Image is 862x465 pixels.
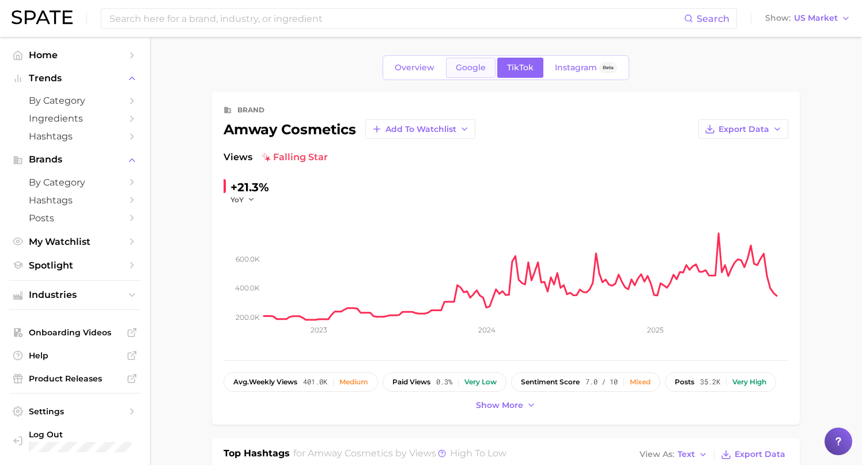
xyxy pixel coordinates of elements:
span: Beta [603,63,614,73]
tspan: 2023 [311,326,327,334]
span: Search [697,13,729,24]
span: Onboarding Videos [29,327,121,338]
span: high to low [450,448,506,459]
button: Industries [9,286,141,304]
abbr: average [233,377,249,386]
span: Help [29,350,121,361]
a: by Category [9,173,141,191]
a: Overview [385,58,444,78]
span: 7.0 / 10 [585,378,618,386]
div: Medium [339,378,368,386]
span: falling star [262,150,328,164]
tspan: 400.0k [235,283,260,292]
span: Text [678,451,695,458]
button: paid views0.3%Very low [383,372,506,392]
span: Google [456,63,486,73]
span: Views [224,150,252,164]
span: US Market [794,15,838,21]
span: Posts [29,213,121,224]
button: View AsText [637,447,710,462]
span: paid views [392,378,430,386]
span: Export Data [719,124,769,134]
span: Show [765,15,791,21]
span: 35.2k [700,378,720,386]
button: Show more [473,398,539,413]
button: Export Data [718,447,788,463]
a: by Category [9,92,141,109]
h1: Top Hashtags [224,447,290,463]
button: sentiment score7.0 / 10Mixed [511,372,660,392]
span: My Watchlist [29,236,121,247]
a: InstagramBeta [545,58,627,78]
span: 401.0k [303,378,327,386]
span: Instagram [555,63,597,73]
a: Onboarding Videos [9,324,141,341]
button: Brands [9,151,141,168]
span: Log Out [29,429,131,440]
span: posts [675,378,694,386]
span: Show more [476,400,523,410]
tspan: 600.0k [236,255,260,263]
tspan: 2025 [647,326,664,334]
span: Product Releases [29,373,121,384]
button: posts35.2kVery high [665,372,776,392]
button: Add to Watchlist [365,119,475,139]
div: amway cosmetics [224,119,475,139]
span: by Category [29,95,121,106]
span: TikTok [507,63,534,73]
div: Mixed [630,378,651,386]
div: Very low [464,378,497,386]
a: Posts [9,209,141,227]
button: Trends [9,70,141,87]
a: Spotlight [9,256,141,274]
span: Home [29,50,121,61]
span: Ingredients [29,113,121,124]
div: Very high [732,378,766,386]
a: TikTok [497,58,543,78]
a: Home [9,46,141,64]
a: My Watchlist [9,233,141,251]
span: Trends [29,73,121,84]
span: Hashtags [29,131,121,142]
div: +21.3% [230,178,269,196]
input: Search here for a brand, industry, or ingredient [108,9,684,28]
span: weekly views [233,378,297,386]
a: Settings [9,403,141,420]
span: Industries [29,290,121,300]
a: Product Releases [9,370,141,387]
img: falling star [262,153,271,162]
a: Ingredients [9,109,141,127]
button: ShowUS Market [762,11,853,26]
a: Help [9,347,141,364]
img: SPATE [12,10,73,24]
a: Google [446,58,496,78]
span: Hashtags [29,195,121,206]
span: by Category [29,177,121,188]
span: 0.3% [436,378,452,386]
a: Log out. Currently logged in with e-mail sarah@spate.nyc. [9,426,141,456]
span: Add to Watchlist [385,124,456,134]
tspan: 2024 [478,326,496,334]
span: amway cosmetics [308,448,393,459]
span: Overview [395,63,434,73]
div: brand [237,103,264,117]
span: Brands [29,154,121,165]
span: sentiment score [521,378,580,386]
button: YoY [230,195,255,205]
h2: for by Views [293,447,506,463]
a: Hashtags [9,191,141,209]
span: Export Data [735,449,785,459]
span: Spotlight [29,260,121,271]
span: View As [640,451,674,458]
button: avg.weekly views401.0kMedium [224,372,378,392]
button: Export Data [698,119,788,139]
span: Settings [29,406,121,417]
a: Hashtags [9,127,141,145]
span: YoY [230,195,244,205]
tspan: 200.0k [236,313,260,322]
